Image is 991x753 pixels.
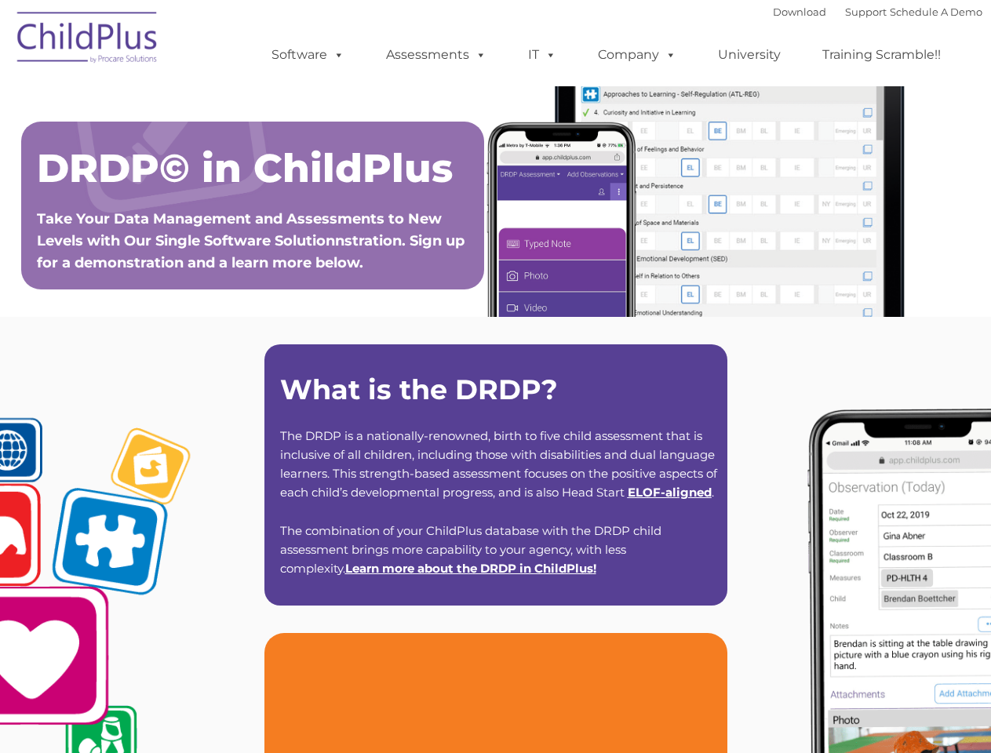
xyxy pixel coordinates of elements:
[702,39,796,71] a: University
[773,5,826,18] a: Download
[773,5,982,18] font: |
[37,144,453,192] span: DRDP© in ChildPlus
[345,561,596,576] span: !
[345,561,593,576] a: Learn more about the DRDP in ChildPlus
[9,1,166,79] img: ChildPlus by Procare Solutions
[512,39,572,71] a: IT
[280,428,717,500] span: The DRDP is a nationally-renowned, birth to five child assessment that is inclusive of all childr...
[807,39,956,71] a: Training Scramble!!
[280,523,661,576] span: The combination of your ChildPlus database with the DRDP child assessment brings more capability ...
[370,39,502,71] a: Assessments
[582,39,692,71] a: Company
[845,5,887,18] a: Support
[890,5,982,18] a: Schedule A Demo
[37,210,465,271] span: Take Your Data Management and Assessments to New Levels with Our Single Software Solutionnstratio...
[280,373,558,406] strong: What is the DRDP?
[256,39,360,71] a: Software
[628,485,712,500] a: ELOF-aligned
